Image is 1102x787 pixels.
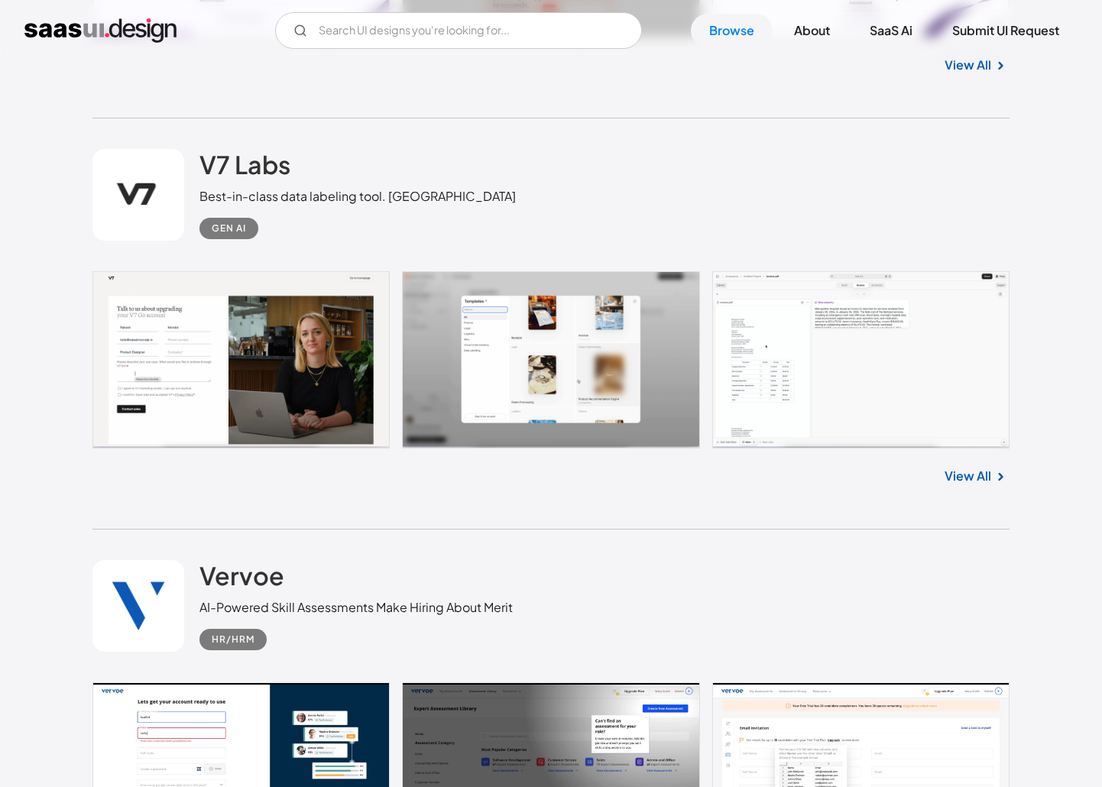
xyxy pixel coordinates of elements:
[851,14,931,47] a: SaaS Ai
[199,149,290,187] a: V7 Labs
[199,149,290,180] h2: V7 Labs
[945,56,991,74] a: View All
[199,187,516,206] div: Best-in-class data labeling tool. [GEOGRAPHIC_DATA]
[212,219,246,238] div: Gen AI
[934,14,1078,47] a: Submit UI Request
[776,14,848,47] a: About
[275,12,642,49] input: Search UI designs you're looking for...
[24,18,177,43] a: home
[691,14,773,47] a: Browse
[199,560,284,598] a: Vervoe
[199,560,284,591] h2: Vervoe
[212,630,254,649] div: HR/HRM
[199,598,513,617] div: AI-Powered Skill Assessments Make Hiring About Merit
[275,12,642,49] form: Email Form
[945,467,991,485] a: View All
